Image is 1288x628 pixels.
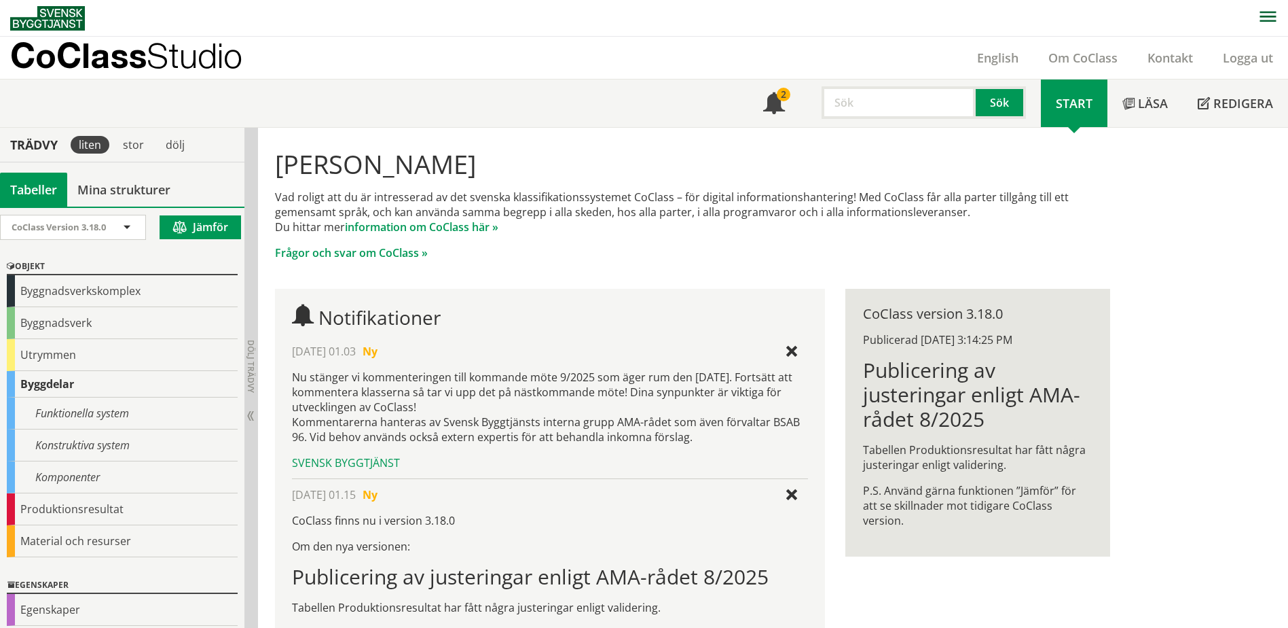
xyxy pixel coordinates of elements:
span: [DATE] 01.15 [292,487,356,502]
div: liten [71,136,109,154]
div: Material och resurser [7,525,238,557]
a: 2 [748,80,800,127]
div: Funktionella system [7,398,238,430]
h1: Publicering av justeringar enligt AMA-rådet 8/2025 [863,358,1092,432]
div: CoClass version 3.18.0 [863,307,1092,321]
span: Notifikationer [318,304,441,330]
div: Trädvy [3,137,65,152]
a: Kontakt [1133,50,1208,66]
a: CoClassStudio [10,37,272,79]
div: Utrymmen [7,339,238,371]
div: Objekt [7,259,238,275]
div: Byggnadsverkskomplex [7,275,238,307]
div: dölj [158,136,193,154]
p: Tabellen Produktionsresultat har fått några justeringar enligt validering. [292,600,807,615]
p: P.S. Använd gärna funktionen ”Jämför” för att se skillnader mot tidigare CoClass version. [863,483,1092,528]
p: CoClass [10,48,242,63]
div: Egenskaper [7,578,238,594]
span: Ny [363,487,378,502]
span: Start [1056,95,1092,111]
span: Ny [363,344,378,359]
a: English [962,50,1033,66]
input: Sök [822,86,976,119]
p: Tabellen Produktionsresultat har fått några justeringar enligt validering. [863,442,1092,472]
h1: [PERSON_NAME] [275,149,1109,179]
span: Dölj trädvy [245,340,257,393]
span: Redigera [1213,95,1273,111]
p: Nu stänger vi kommenteringen till kommande möte 9/2025 som äger rum den [DATE]. Fortsätt att komm... [292,370,807,444]
h1: Publicering av justeringar enligt AMA-rådet 8/2025 [292,565,807,589]
div: Byggdelar [7,371,238,398]
p: CoClass finns nu i version 3.18.0 [292,513,807,528]
img: Svensk Byggtjänst [10,6,85,31]
div: Svensk Byggtjänst [292,455,807,470]
span: Notifikationer [763,94,785,116]
span: Studio [147,35,242,75]
div: Publicerad [DATE] 3:14:25 PM [863,332,1092,347]
a: Om CoClass [1033,50,1133,66]
span: CoClass Version 3.18.0 [12,221,106,233]
a: Frågor och svar om CoClass » [275,245,428,260]
div: Komponenter [7,461,238,493]
div: Byggnadsverk [7,307,238,339]
div: stor [115,136,152,154]
span: [DATE] 01.03 [292,344,356,359]
p: Om den nya versionen: [292,539,807,554]
a: Mina strukturer [67,173,181,207]
div: Produktionsresultat [7,493,238,525]
a: Logga ut [1208,50,1288,66]
div: 2 [777,88,790,101]
a: Läsa [1107,80,1183,127]
p: Vad roligt att du är intresserad av det svenska klassifikationssystemet CoClass – för digital inf... [275,190,1109,234]
span: Läsa [1138,95,1168,111]
div: Konstruktiva system [7,430,238,461]
a: Redigera [1183,80,1288,127]
button: Sök [976,86,1026,119]
button: Jämför [160,215,241,239]
div: Egenskaper [7,594,238,626]
a: information om CoClass här » [345,220,498,234]
a: Start [1041,80,1107,127]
